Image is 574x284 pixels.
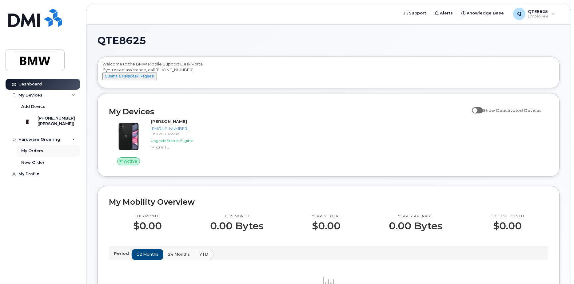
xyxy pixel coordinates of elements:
p: Yearly total [312,214,341,219]
p: This month [210,214,264,219]
span: YTD [199,251,208,257]
iframe: Messenger Launcher [547,257,569,279]
div: [PHONE_NUMBER] [151,126,211,132]
a: Submit a Helpdesk Request [102,73,157,78]
p: 0.00 Bytes [389,220,442,231]
p: $0.00 [312,220,341,231]
a: Active[PERSON_NAME][PHONE_NUMBER]Carrier: T-MobileUpgrade Status:EligibleiPhone 11 [109,119,213,165]
div: Welcome to the BMW Mobile Support Desk Portal If you need assistance, call [PHONE_NUMBER]. [102,61,555,86]
span: QTE8625 [98,36,146,45]
h2: My Mobility Overview [109,197,548,207]
span: Eligible [180,138,193,143]
span: Active [124,158,137,164]
h2: My Devices [109,107,469,116]
span: 24 months [168,251,190,257]
input: Show Deactivated Devices [472,105,477,109]
p: Period [114,250,131,256]
div: iPhone 11 [151,144,211,150]
span: Upgrade Status: [151,138,179,143]
p: 0.00 Bytes [210,220,264,231]
span: Show Deactivated Devices [483,108,542,113]
p: $0.00 [491,220,524,231]
p: This month [133,214,162,219]
strong: [PERSON_NAME] [151,119,187,124]
div: Carrier: T-Mobile [151,131,211,136]
img: iPhone_11.jpg [114,122,143,151]
button: Submit a Helpdesk Request [102,73,157,80]
p: $0.00 [133,220,162,231]
p: Highest month [491,214,524,219]
p: Yearly average [389,214,442,219]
